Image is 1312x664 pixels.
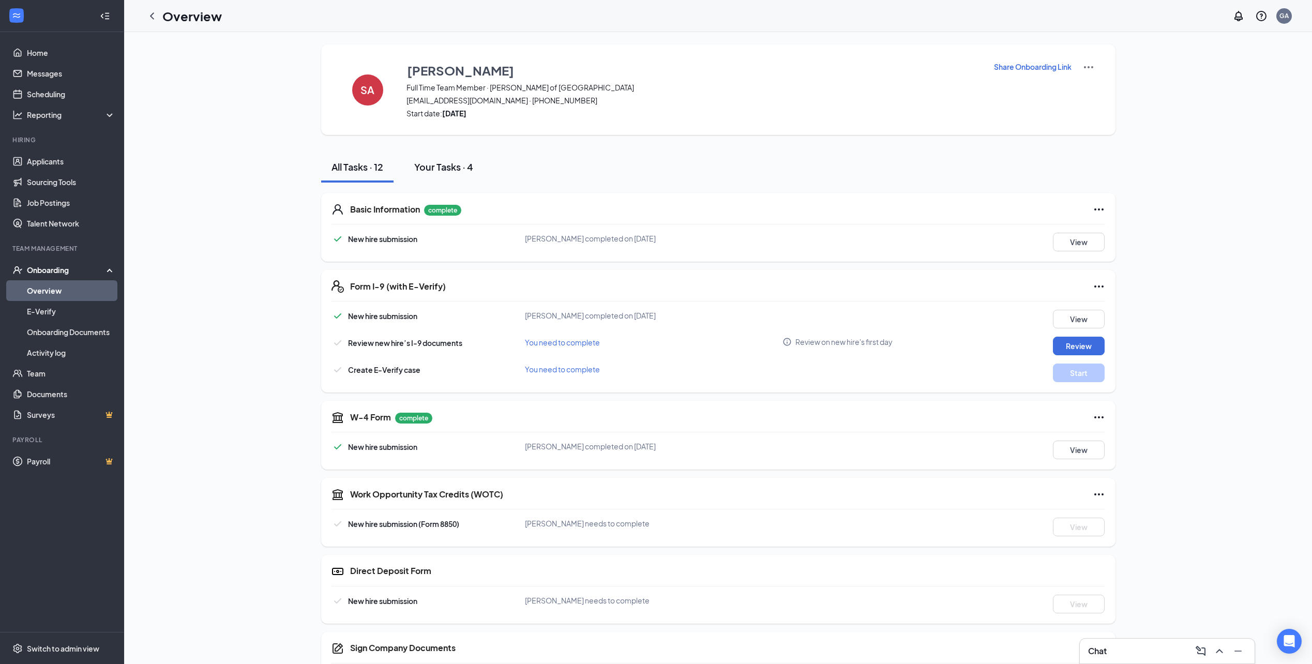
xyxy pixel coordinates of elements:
[406,108,981,118] span: Start date:
[27,42,115,63] a: Home
[1195,645,1207,657] svg: ComposeMessage
[1093,203,1105,216] svg: Ellipses
[1053,518,1105,536] button: View
[525,519,650,528] span: [PERSON_NAME] needs to complete
[331,441,344,453] svg: Checkmark
[331,488,344,501] svg: TaxGovernmentIcon
[348,234,417,244] span: New hire submission
[331,337,344,349] svg: Checkmark
[525,596,650,605] span: [PERSON_NAME] needs to complete
[27,63,115,84] a: Messages
[525,442,656,451] span: [PERSON_NAME] completed on [DATE]
[331,595,344,607] svg: Checkmark
[27,110,116,120] div: Reporting
[395,413,432,424] p: complete
[27,301,115,322] a: E-Verify
[1230,643,1246,659] button: Minimize
[331,233,344,245] svg: Checkmark
[12,643,23,654] svg: Settings
[406,82,981,93] span: Full Time Team Member · [PERSON_NAME] of [GEOGRAPHIC_DATA]
[27,384,115,404] a: Documents
[406,61,981,80] button: [PERSON_NAME]
[525,234,656,243] span: [PERSON_NAME] completed on [DATE]
[525,311,656,320] span: [PERSON_NAME] completed on [DATE]
[342,61,394,118] button: SA
[331,160,383,173] div: All Tasks · 12
[782,337,792,346] svg: Info
[1088,645,1107,657] h3: Chat
[360,86,374,94] h4: SA
[525,365,600,374] span: You need to complete
[348,365,420,374] span: Create E-Verify case
[350,489,503,500] h5: Work Opportunity Tax Credits (WOTC)
[12,244,113,253] div: Team Management
[1053,364,1105,382] button: Start
[1277,629,1302,654] div: Open Intercom Messenger
[27,404,115,425] a: SurveysCrown
[348,338,462,348] span: Review new hire’s I-9 documents
[414,160,473,173] div: Your Tasks · 4
[331,364,344,376] svg: Checkmark
[1232,645,1244,657] svg: Minimize
[1279,11,1289,20] div: GA
[1053,233,1105,251] button: View
[331,203,344,216] svg: User
[27,643,99,654] div: Switch to admin view
[162,7,222,25] h1: Overview
[27,280,115,301] a: Overview
[331,642,344,655] svg: CompanyDocumentIcon
[331,518,344,530] svg: Checkmark
[331,280,344,293] svg: FormI9EVerifyIcon
[1053,595,1105,613] button: View
[1213,645,1226,657] svg: ChevronUp
[348,596,417,606] span: New hire submission
[407,62,514,79] h3: [PERSON_NAME]
[350,204,420,215] h5: Basic Information
[27,265,107,275] div: Onboarding
[795,337,893,347] span: Review on new hire's first day
[27,172,115,192] a: Sourcing Tools
[331,310,344,322] svg: Checkmark
[27,342,115,363] a: Activity log
[27,84,115,104] a: Scheduling
[348,442,417,451] span: New hire submission
[100,11,110,21] svg: Collapse
[27,322,115,342] a: Onboarding Documents
[12,265,23,275] svg: UserCheck
[12,110,23,120] svg: Analysis
[27,192,115,213] a: Job Postings
[11,10,22,21] svg: WorkstreamLogo
[350,565,431,577] h5: Direct Deposit Form
[27,213,115,234] a: Talent Network
[146,10,158,22] svg: ChevronLeft
[1053,441,1105,459] button: View
[1053,310,1105,328] button: View
[350,281,446,292] h5: Form I-9 (with E-Verify)
[350,642,456,654] h5: Sign Company Documents
[442,109,466,118] strong: [DATE]
[424,205,461,216] p: complete
[331,411,344,424] svg: TaxGovernmentIcon
[350,412,391,423] h5: W-4 Form
[348,311,417,321] span: New hire submission
[1053,337,1105,355] button: Review
[406,95,981,105] span: [EMAIL_ADDRESS][DOMAIN_NAME] · [PHONE_NUMBER]
[27,151,115,172] a: Applicants
[1093,488,1105,501] svg: Ellipses
[1211,643,1228,659] button: ChevronUp
[994,62,1072,72] p: Share Onboarding Link
[1093,411,1105,424] svg: Ellipses
[331,565,344,578] svg: DirectDepositIcon
[525,338,600,347] span: You need to complete
[1082,61,1095,73] img: More Actions
[12,135,113,144] div: Hiring
[993,61,1072,72] button: Share Onboarding Link
[1255,10,1268,22] svg: QuestionInfo
[27,363,115,384] a: Team
[1193,643,1209,659] button: ComposeMessage
[1093,280,1105,293] svg: Ellipses
[1232,10,1245,22] svg: Notifications
[348,519,459,529] span: New hire submission (Form 8850)
[27,451,115,472] a: PayrollCrown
